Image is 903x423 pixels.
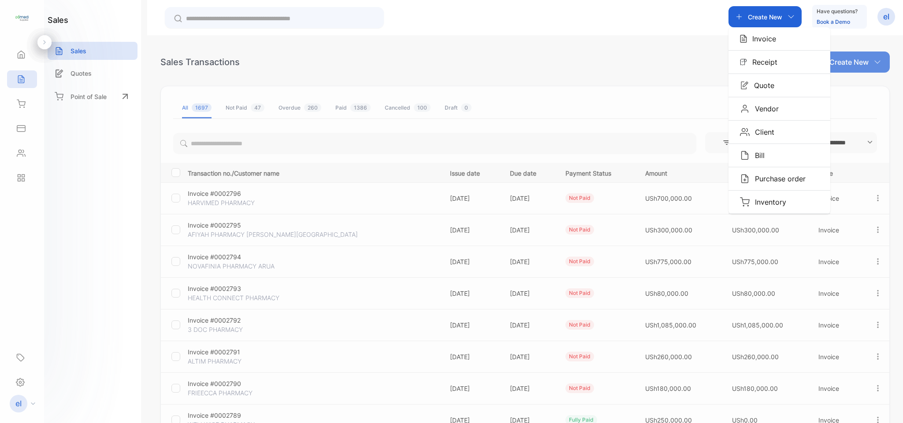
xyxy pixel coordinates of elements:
span: 100 [414,103,431,112]
iframe: LiveChat chat widget [866,386,903,423]
div: not paid [565,320,594,330]
p: FRIEECCA PHARMACY [188,388,271,397]
p: Invoice #0002794 [188,252,271,261]
p: AFIYAH PHARMACY [PERSON_NAME][GEOGRAPHIC_DATA] [188,230,358,239]
p: Invoice [818,194,855,203]
div: Overdue [279,104,321,112]
a: Quotes [48,64,137,82]
div: Not Paid [226,104,264,112]
div: not paid [565,225,594,235]
p: Bill [750,150,765,161]
span: USh260,000.00 [645,353,692,360]
img: Icon [740,104,750,114]
p: Sales [71,46,86,55]
p: Receipt [747,57,777,67]
span: 47 [251,103,264,112]
p: Invoice [818,257,855,266]
p: Transaction no./Customer name [188,167,439,178]
p: Invoice #0002795 [188,221,271,230]
p: 3 DOC PHARMACY [188,325,271,334]
button: Create NewIconInvoiceIconReceiptIconQuoteIconVendorIconClientIconBillIconPurchase orderIconInventory [728,6,802,27]
p: [DATE] [510,289,547,298]
p: NOVAFINIA PHARMACY ARUA [188,261,275,271]
div: Paid [335,104,371,112]
p: Invoice #0002789 [188,411,271,420]
p: [DATE] [510,384,547,393]
span: USh1,085,000.00 [732,321,783,329]
img: Icon [740,127,750,137]
img: Icon [740,81,749,90]
p: Vendor [750,103,779,114]
span: USh180,000.00 [645,385,691,392]
div: not paid [565,257,594,266]
p: Invoice #0002796 [188,189,271,198]
p: Client [750,127,774,137]
a: Book a Demo [817,18,850,25]
p: el [15,398,22,409]
p: Invoice #0002793 [188,284,271,293]
p: Type [818,167,855,178]
p: HEALTH CONNECT PHARMACY [188,293,279,302]
p: el [883,11,889,22]
p: Invoice #0002791 [188,347,271,357]
p: Amount [645,167,713,178]
p: [DATE] [450,194,492,203]
a: Point of Sale [48,87,137,106]
p: Purchase order [750,173,806,184]
img: Icon [740,174,750,184]
button: el [877,6,895,27]
p: Create New [748,12,782,22]
img: Icon [740,151,750,160]
p: [DATE] [450,225,492,235]
p: [DATE] [510,352,547,361]
span: USh775,000.00 [645,258,691,265]
span: USh775,000.00 [732,258,778,265]
p: [DATE] [450,384,492,393]
p: Point of Sale [71,92,107,101]
span: 1697 [192,103,212,112]
span: 260 [304,103,321,112]
div: not paid [565,383,594,393]
span: USh1,085,000.00 [645,321,696,329]
p: Payment Status [565,167,627,178]
p: Invoice #0002792 [188,316,271,325]
span: USh700,000.00 [645,195,692,202]
p: Quote [749,80,774,91]
p: [DATE] [510,320,547,330]
p: Invoice [818,384,855,393]
p: [DATE] [450,289,492,298]
img: Icon [740,34,747,43]
div: not paid [565,193,594,203]
p: [DATE] [510,194,547,203]
p: [DATE] [450,352,492,361]
p: HARVIMED PHARMACY [188,198,271,207]
div: not paid [565,352,594,361]
p: Create New [829,57,869,67]
p: Inventory [750,197,786,207]
span: 0 [461,103,472,112]
p: [DATE] [510,257,547,266]
h1: sales [48,14,68,26]
p: Invoice [818,352,855,361]
span: 1386 [350,103,371,112]
span: USh180,000.00 [732,385,778,392]
span: USh300,000.00 [645,226,692,234]
div: Draft [445,104,472,112]
div: Cancelled [385,104,431,112]
div: Sales Transactions [160,55,240,69]
p: Invoice [747,33,776,44]
p: Invoice [818,289,855,298]
p: Issue date [450,167,492,178]
p: [DATE] [450,257,492,266]
img: logo [15,11,29,25]
button: Create New [821,51,890,73]
div: All [182,104,212,112]
p: Invoice [818,225,855,235]
p: Quotes [71,69,92,78]
div: not paid [565,288,594,298]
span: USh260,000.00 [732,353,779,360]
p: [DATE] [450,320,492,330]
a: Sales [48,42,137,60]
p: Invoice #0002790 [188,379,271,388]
p: Invoice [818,320,855,330]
